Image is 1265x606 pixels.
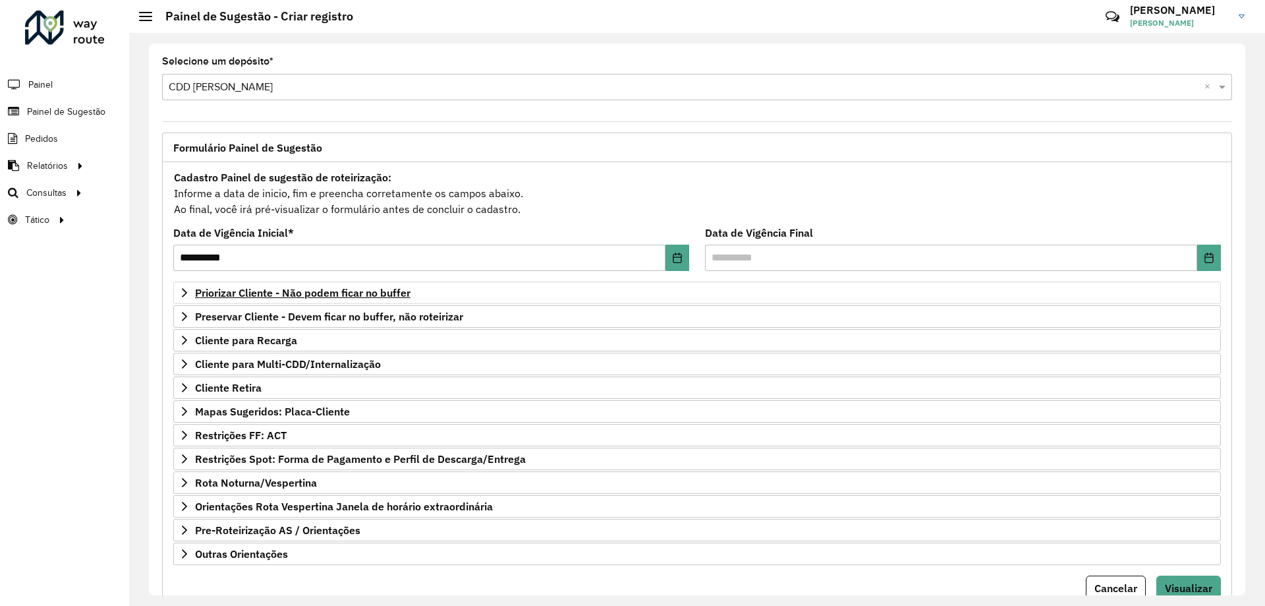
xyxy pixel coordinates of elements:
[195,335,297,346] span: Cliente para Recarga
[195,430,287,440] span: Restrições FF: ACT
[1204,79,1216,95] span: Clear all
[195,382,262,393] span: Cliente Retira
[25,132,58,146] span: Pedidos
[173,377,1221,399] a: Cliente Retira
[195,311,463,322] span: Preservar Cliente - Devem ficar no buffer, não roteirizar
[1156,576,1221,601] button: Visualizar
[173,353,1221,375] a: Cliente para Multi-CDD/Internalização
[1197,245,1221,271] button: Choose Date
[27,159,68,173] span: Relatórios
[173,400,1221,423] a: Mapas Sugeridos: Placa-Cliente
[705,225,813,241] label: Data de Vigência Final
[1094,582,1137,595] span: Cancelar
[173,495,1221,518] a: Orientações Rota Vespertina Janela de horário extraordinária
[195,501,493,512] span: Orientações Rota Vespertina Janela de horário extraordinária
[174,171,391,184] strong: Cadastro Painel de sugestão de roteirização:
[173,448,1221,470] a: Restrições Spot: Forma de Pagamento e Perfil de Descarga/Entrega
[1165,582,1212,595] span: Visualizar
[173,305,1221,328] a: Preservar Cliente - Devem ficar no buffer, não roteirizar
[195,454,526,464] span: Restrições Spot: Forma de Pagamento e Perfil de Descarga/Entrega
[665,245,689,271] button: Choose Date
[173,329,1221,351] a: Cliente para Recarga
[173,282,1221,304] a: Priorizar Cliente - Não podem ficar no buffer
[28,78,53,92] span: Painel
[195,359,381,369] span: Cliente para Multi-CDD/Internalização
[195,477,317,488] span: Rota Noturna/Vespertina
[173,519,1221,541] a: Pre-Roteirização AS / Orientações
[1130,17,1229,29] span: [PERSON_NAME]
[173,225,294,241] label: Data de Vigência Inicial
[195,549,288,559] span: Outras Orientações
[162,53,273,69] label: Selecione um depósito
[1098,3,1127,31] a: Contato Rápido
[173,424,1221,446] a: Restrições FF: ACT
[195,406,350,417] span: Mapas Sugeridos: Placa-Cliente
[152,9,353,24] h2: Painel de Sugestão - Criar registro
[1130,4,1229,16] h3: [PERSON_NAME]
[1086,576,1146,601] button: Cancelar
[173,543,1221,565] a: Outras Orientações
[195,288,410,298] span: Priorizar Cliente - Não podem ficar no buffer
[195,525,360,535] span: Pre-Roteirização AS / Orientações
[173,471,1221,494] a: Rota Noturna/Vespertina
[25,213,49,227] span: Tático
[27,105,105,119] span: Painel de Sugestão
[173,169,1221,218] div: Informe a data de inicio, fim e preencha corretamente os campos abaixo. Ao final, você irá pré-vi...
[173,142,322,153] span: Formulário Painel de Sugestão
[26,186,67,200] span: Consultas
